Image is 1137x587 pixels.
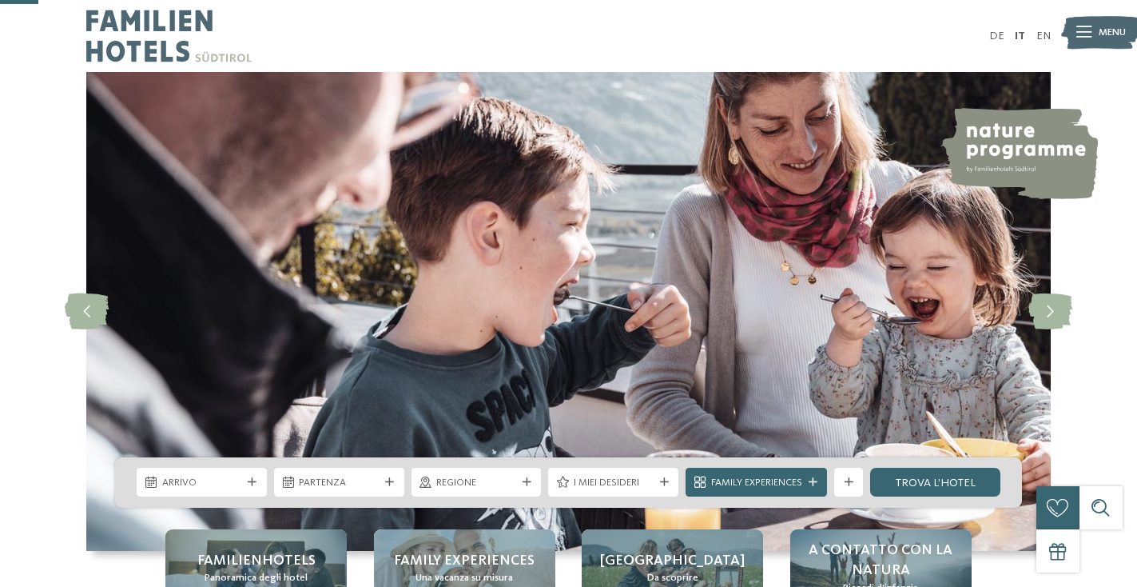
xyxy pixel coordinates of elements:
a: DE [989,30,1004,42]
span: Arrivo [162,476,242,490]
span: A contatto con la natura [805,541,957,581]
img: nature programme by Familienhotels Südtirol [940,108,1098,199]
span: I miei desideri [574,476,654,490]
span: Panoramica degli hotel [205,571,308,585]
span: Familienhotels [197,551,316,571]
a: trova l’hotel [870,468,1000,497]
span: Family Experiences [711,476,802,490]
span: Da scoprire [647,571,698,585]
img: Family hotel Alto Adige: the happy family places! [86,72,1051,551]
span: Menu [1099,26,1126,40]
a: EN [1036,30,1051,42]
span: [GEOGRAPHIC_DATA] [600,551,745,571]
span: Regione [436,476,516,490]
a: IT [1015,30,1025,42]
span: Family experiences [394,551,535,571]
span: Partenza [299,476,379,490]
span: Una vacanza su misura [415,571,513,585]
